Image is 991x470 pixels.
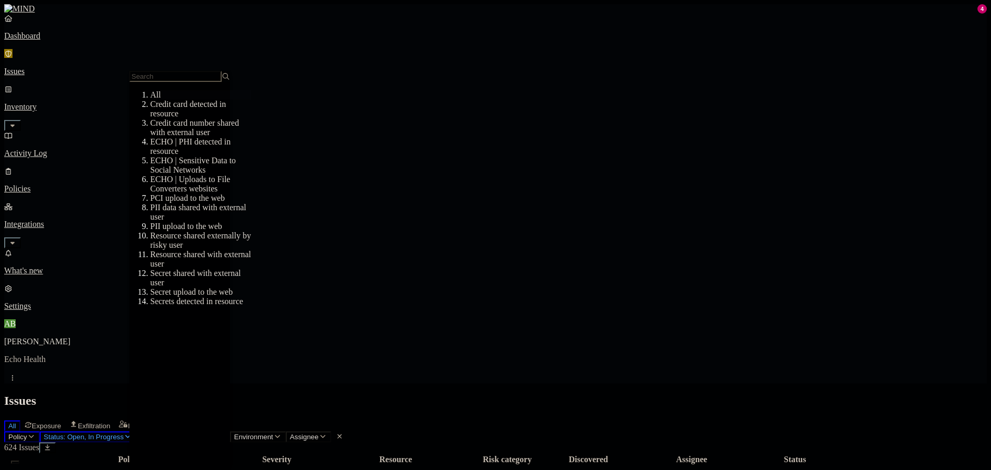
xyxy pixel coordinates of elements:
a: Issues [4,49,987,76]
div: Secret upload to the web [150,287,251,297]
img: MIND [4,4,35,14]
p: Activity Log [4,149,987,158]
a: Activity Log [4,131,987,158]
a: Settings [4,284,987,311]
span: Exfiltration [78,422,110,430]
span: Environment [234,433,273,441]
a: Inventory [4,85,987,129]
div: Resource [322,455,469,464]
a: Integrations [4,202,987,247]
span: Insider threat [128,422,168,430]
button: Select all [11,461,19,464]
div: Credit card detected in resource [150,100,251,118]
p: What's new [4,266,987,275]
span: Policy [8,433,27,441]
p: Inventory [4,102,987,112]
h2: Issues [4,394,987,408]
span: AB [4,319,16,328]
div: 4 [977,4,987,14]
div: Resource shared externally by risky user [150,231,251,250]
div: Secret shared with external user [150,269,251,287]
p: [PERSON_NAME] [4,337,987,346]
div: All [150,90,251,100]
p: Issues [4,67,987,76]
div: Resource shared with external user [150,250,251,269]
p: Policies [4,184,987,194]
a: MIND [4,4,987,14]
div: Severity [234,455,320,464]
div: Discovered [545,455,632,464]
p: Echo Health [4,355,987,364]
a: Dashboard [4,14,987,41]
span: Assignee [290,433,319,441]
a: What's new [4,248,987,275]
span: 624 Issues [4,443,39,452]
span: Exposure [32,422,61,430]
div: ECHO | Uploads to File Converters websites [150,175,251,194]
span: Status: Open, In Progress [44,433,124,441]
input: Search [129,71,222,82]
div: PCI upload to the web [150,194,251,203]
div: Risk category [472,455,543,464]
div: PII data shared with external user [150,203,251,222]
span: All [8,422,16,430]
p: Settings [4,302,987,311]
div: ECHO | PHI detected in resource [150,137,251,156]
div: Assignee [634,455,750,464]
div: ECHO | Sensitive Data to Social Networks [150,156,251,175]
p: Integrations [4,220,987,229]
div: Credit card number shared with external user [150,118,251,137]
div: Policy [27,455,232,464]
a: Policies [4,166,987,194]
div: Secrets detected in resource [150,297,251,306]
p: Dashboard [4,31,987,41]
div: Status [752,455,838,464]
div: PII upload to the web [150,222,251,231]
